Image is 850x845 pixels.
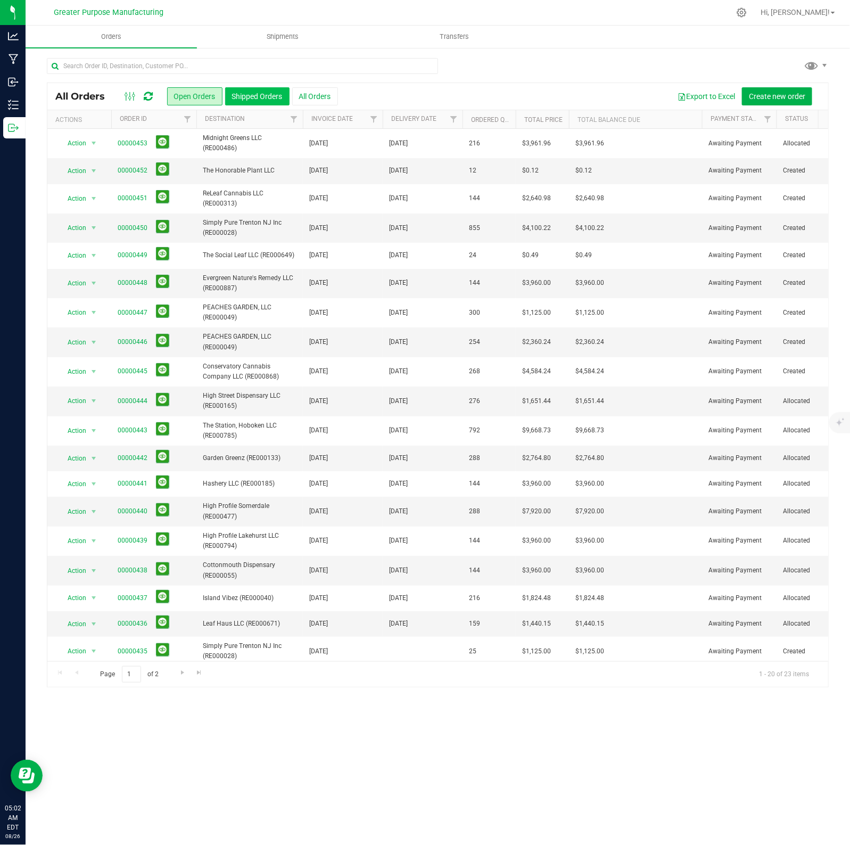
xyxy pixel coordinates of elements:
[783,646,850,657] span: Created
[118,193,147,203] a: 00000451
[389,619,408,629] span: [DATE]
[389,250,408,260] span: [DATE]
[469,396,480,406] span: 276
[708,425,770,436] span: Awaiting Payment
[87,136,101,151] span: select
[708,366,770,376] span: Awaiting Payment
[87,220,101,235] span: select
[309,337,328,347] span: [DATE]
[309,425,328,436] span: [DATE]
[575,193,604,203] span: $2,640.98
[309,396,328,406] span: [DATE]
[469,308,480,318] span: 300
[203,362,296,382] span: Conservatory Cannabis Company LLC (RE000868)
[575,506,604,516] span: $7,920.00
[469,166,476,176] span: 12
[522,593,551,603] span: $1,824.48
[471,116,512,124] a: Ordered qty
[309,223,328,233] span: [DATE]
[5,832,21,840] p: 08/26
[192,666,207,680] a: Go to the last page
[58,563,87,578] span: Action
[8,100,19,110] inline-svg: Inventory
[91,666,168,683] span: Page of 2
[47,58,438,74] input: Search Order ID, Destination, Customer PO...
[58,617,87,631] span: Action
[203,619,296,629] span: Leaf Haus LLC (RE000671)
[309,193,328,203] span: [DATE]
[708,646,770,657] span: Awaiting Payment
[87,335,101,350] span: select
[87,534,101,548] span: select
[87,393,101,408] span: select
[389,278,408,288] span: [DATE]
[708,278,770,288] span: Awaiting Payment
[118,337,147,347] a: 00000446
[783,337,850,347] span: Created
[26,26,197,48] a: Orders
[87,563,101,578] span: select
[309,479,328,489] span: [DATE]
[309,646,328,657] span: [DATE]
[203,188,296,209] span: ReLeaf Cannabis LLC (RE000313)
[522,646,551,657] span: $1,125.00
[311,115,353,122] a: Invoice Date
[469,506,480,516] span: 288
[749,92,805,101] span: Create new order
[203,593,296,603] span: Island Vibez (RE000040)
[522,619,551,629] span: $1,440.15
[575,425,604,436] span: $9,668.73
[575,619,604,629] span: $1,440.15
[309,138,328,149] span: [DATE]
[522,337,551,347] span: $2,360.24
[522,506,551,516] span: $7,920.00
[391,115,436,122] a: Delivery Date
[58,220,87,235] span: Action
[575,536,604,546] span: $3,960.00
[203,501,296,521] span: High Profile Somerdale (RE000477)
[469,278,480,288] span: 144
[309,619,328,629] span: [DATE]
[87,644,101,659] span: select
[203,641,296,661] span: Simply Pure Trenton NJ Inc (RE000028)
[783,166,850,176] span: Created
[309,308,328,318] span: [DATE]
[742,87,812,105] button: Create new order
[708,453,770,463] span: Awaiting Payment
[522,193,551,203] span: $2,640.98
[783,593,850,603] span: Allocated
[87,504,101,519] span: select
[445,110,463,128] a: Filter
[87,276,101,291] span: select
[708,308,770,318] span: Awaiting Payment
[708,506,770,516] span: Awaiting Payment
[203,332,296,352] span: PEACHES GARDEN, LLC (RE000049)
[522,308,551,318] span: $1,125.00
[575,138,604,149] span: $3,961.96
[118,138,147,149] a: 00000453
[58,477,87,491] span: Action
[522,453,551,463] span: $2,764.80
[309,453,328,463] span: [DATE]
[175,666,190,680] a: Go to the next page
[203,302,296,323] span: PEACHES GARDEN, LLC (RE000049)
[203,133,296,153] span: Midnight Greens LLC (RE000486)
[58,136,87,151] span: Action
[522,425,551,436] span: $9,668.73
[522,166,539,176] span: $0.12
[575,453,604,463] span: $2,764.80
[575,593,604,603] span: $1,824.48
[469,193,480,203] span: 144
[575,479,604,489] span: $3,960.00
[575,396,604,406] span: $1,651.44
[389,193,408,203] span: [DATE]
[58,504,87,519] span: Action
[750,666,818,682] span: 1 - 20 of 23 items
[167,87,222,105] button: Open Orders
[783,453,850,463] span: Allocated
[55,116,107,124] div: Actions
[389,337,408,347] span: [DATE]
[58,163,87,178] span: Action
[711,115,764,122] a: Payment Status
[58,335,87,350] span: Action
